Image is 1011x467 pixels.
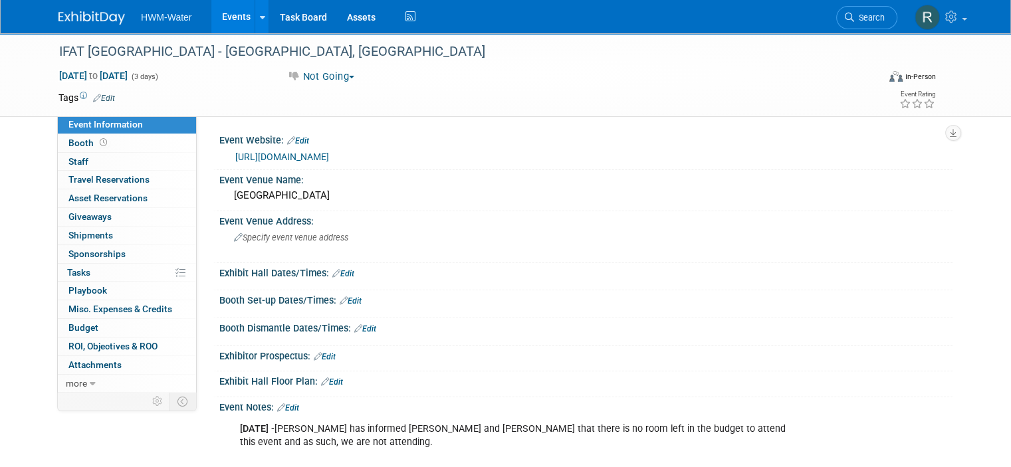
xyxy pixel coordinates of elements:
div: Event Notes: [219,397,953,415]
div: Booth Dismantle Dates/Times: [219,318,953,335]
span: Specify event venue address [234,233,348,242]
img: ExhibitDay [58,11,125,25]
a: Misc. Expenses & Credits [58,300,196,318]
span: Playbook [68,285,107,296]
img: Rhys Salkeld [915,5,940,30]
img: Format-Inperson.png [889,71,903,82]
a: Attachments [58,356,196,374]
a: Edit [332,269,354,278]
span: to [87,70,100,81]
span: Giveaways [68,211,112,222]
a: ROI, Objectives & ROO [58,337,196,355]
span: Tasks [67,267,90,278]
a: [URL][DOMAIN_NAME] [235,151,329,162]
span: Shipments [68,230,113,240]
a: Search [836,6,897,29]
a: Sponsorships [58,245,196,263]
div: IFAT [GEOGRAPHIC_DATA] - [GEOGRAPHIC_DATA], [GEOGRAPHIC_DATA] [55,40,861,64]
a: Asset Reservations [58,189,196,207]
span: Asset Reservations [68,193,148,203]
a: Booth [58,134,196,152]
td: Personalize Event Tab Strip [146,393,169,410]
div: Exhibitor Prospectus: [219,346,953,363]
span: Misc. Expenses & Credits [68,304,172,314]
b: [DATE] - [240,423,275,434]
div: Exhibit Hall Floor Plan: [219,371,953,389]
a: Travel Reservations [58,171,196,189]
div: Event Venue Address: [219,211,953,228]
span: (3 days) [130,72,158,81]
div: [GEOGRAPHIC_DATA] [229,185,943,206]
span: Sponsorships [68,248,126,259]
span: Booth not reserved yet [97,138,110,147]
div: Event Venue Name: [219,170,953,187]
span: Budget [68,322,98,333]
a: Edit [321,377,343,387]
a: Budget [58,319,196,337]
span: Event Information [68,119,143,130]
div: Event Website: [219,130,953,147]
a: Playbook [58,282,196,300]
a: Staff [58,153,196,171]
span: more [66,378,87,389]
div: Exhibit Hall Dates/Times: [219,263,953,280]
a: Edit [277,403,299,413]
span: Attachments [68,359,122,370]
div: Booth Set-up Dates/Times: [219,290,953,308]
a: Edit [93,94,115,103]
a: Edit [314,352,336,361]
span: [DATE] [DATE] [58,70,128,82]
a: Edit [354,324,376,333]
td: Toggle Event Tabs [169,393,197,410]
span: ROI, Objectives & ROO [68,341,158,351]
a: more [58,375,196,393]
div: In-Person [905,72,936,82]
a: Shipments [58,227,196,244]
div: Event Format [806,69,936,89]
span: Search [854,13,885,23]
a: Edit [340,296,362,306]
a: Edit [287,136,309,145]
a: Event Information [58,116,196,134]
span: Booth [68,138,110,148]
div: Event Rating [899,91,935,98]
button: Not Going [283,70,360,84]
a: Giveaways [58,208,196,226]
span: HWM-Water [141,12,191,23]
span: Staff [68,156,88,167]
td: Tags [58,91,115,104]
span: Travel Reservations [68,174,150,185]
a: Tasks [58,264,196,282]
